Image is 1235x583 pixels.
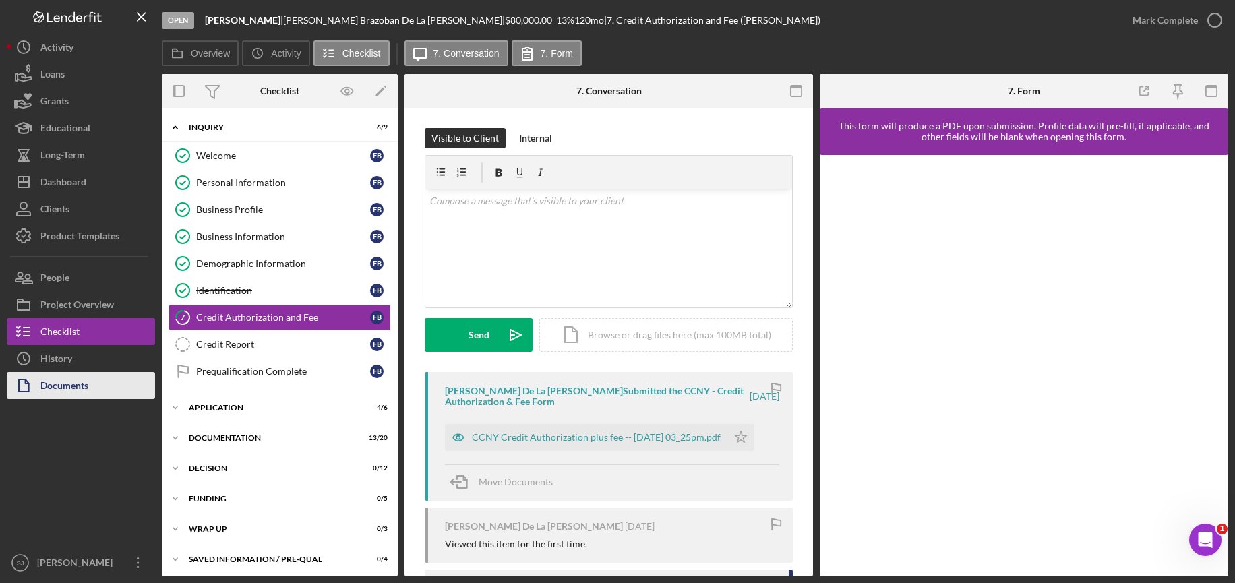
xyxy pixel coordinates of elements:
[445,386,748,407] div: [PERSON_NAME] De La [PERSON_NAME] Submitted the CCNY - Credit Authorization & Fee Form
[196,366,370,377] div: Prequalification Complete
[169,142,391,169] a: WelcomeFB
[370,230,384,243] div: F B
[363,464,388,472] div: 0 / 12
[433,48,500,59] label: 7. Conversation
[189,525,354,533] div: Wrap up
[169,304,391,331] a: 7Credit Authorization and FeeFB
[169,250,391,277] a: Demographic InformationFB
[205,15,283,26] div: |
[162,12,194,29] div: Open
[196,150,370,161] div: Welcome
[205,14,280,26] b: [PERSON_NAME]
[196,204,370,215] div: Business Profile
[826,121,1222,142] div: This form will produce a PDF upon submission. Profile data will pre-fill, if applicable, and othe...
[541,48,573,59] label: 7. Form
[363,434,388,442] div: 13 / 20
[169,358,391,385] a: Prequalification CompleteFB
[1189,524,1222,556] iframe: Intercom live chat
[363,123,388,131] div: 6 / 9
[191,48,230,59] label: Overview
[370,176,384,189] div: F B
[162,40,239,66] button: Overview
[625,521,655,532] time: 2025-08-06 19:20
[370,311,384,324] div: F B
[519,128,552,148] div: Internal
[196,312,370,323] div: Credit Authorization and Fee
[196,285,370,296] div: Identification
[1217,524,1228,534] span: 1
[271,48,301,59] label: Activity
[342,48,381,59] label: Checklist
[445,424,754,451] button: CCNY Credit Authorization plus fee -- [DATE] 03_25pm.pdf
[425,128,506,148] button: Visible to Client
[189,495,354,503] div: Funding
[169,223,391,250] a: Business InformationFB
[604,15,820,26] div: | 7. Credit Authorization and Fee ([PERSON_NAME])
[445,465,566,499] button: Move Documents
[242,40,309,66] button: Activity
[512,40,582,66] button: 7. Form
[363,525,388,533] div: 0 / 3
[445,539,587,549] div: Viewed this item for the first time.
[260,86,299,96] div: Checklist
[7,372,155,399] button: Documents
[576,86,642,96] div: 7. Conversation
[189,434,354,442] div: Documentation
[556,15,574,26] div: 13 %
[40,372,88,402] div: Documents
[370,284,384,297] div: F B
[1008,86,1040,96] div: 7. Form
[34,549,121,580] div: [PERSON_NAME]
[833,168,1216,563] iframe: Lenderfit form
[189,123,354,131] div: Inquiry
[169,169,391,196] a: Personal InformationFB
[169,196,391,223] a: Business ProfileFB
[1133,7,1198,34] div: Mark Complete
[469,318,489,352] div: Send
[196,339,370,350] div: Credit Report
[189,464,354,472] div: Decision
[181,313,185,321] tspan: 7
[505,15,556,26] div: $80,000.00
[512,128,559,148] button: Internal
[370,149,384,162] div: F B
[370,338,384,351] div: F B
[189,404,354,412] div: Application
[189,555,354,563] div: Saved Information / Pre-Qual
[363,555,388,563] div: 0 / 4
[363,404,388,412] div: 4 / 6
